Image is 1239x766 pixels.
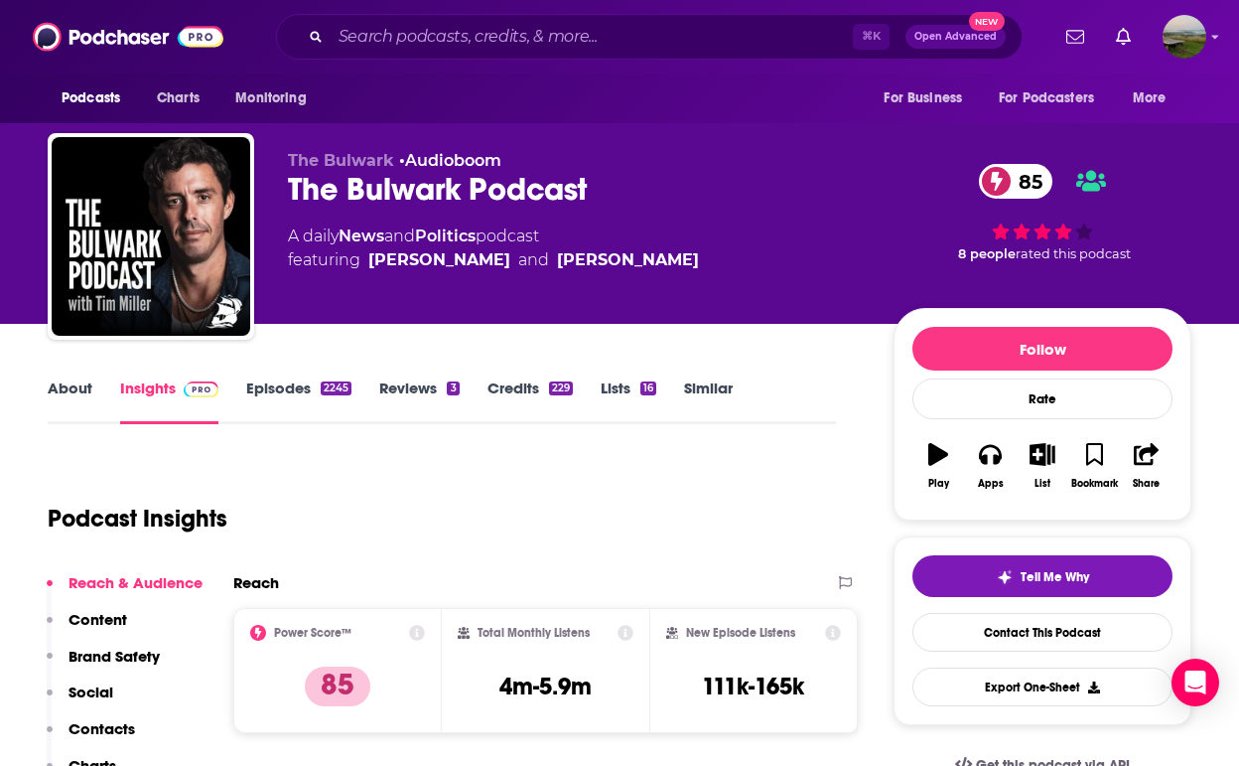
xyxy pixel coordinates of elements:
[487,379,573,424] a: Credits229
[157,84,200,112] span: Charts
[912,613,1172,652] a: Contact This Podcast
[478,626,590,640] h2: Total Monthly Listens
[235,84,306,112] span: Monitoring
[1133,84,1167,112] span: More
[69,719,135,738] p: Contacts
[47,647,160,684] button: Brand Safety
[184,382,218,397] img: Podchaser Pro
[894,151,1191,274] div: 85 8 peoplerated this podcast
[518,248,549,272] span: and
[853,24,890,50] span: ⌘ K
[1119,79,1191,117] button: open menu
[1068,430,1120,502] button: Bookmark
[405,151,501,170] a: Audioboom
[1016,246,1131,261] span: rated this podcast
[33,18,223,56] img: Podchaser - Follow, Share and Rate Podcasts
[969,12,1005,31] span: New
[958,246,1016,261] span: 8 people
[499,672,592,701] h3: 4m-5.9m
[288,248,699,272] span: featuring
[47,683,113,719] button: Social
[305,667,370,706] p: 85
[1058,20,1092,54] a: Show notifications dropdown
[288,225,699,272] div: A daily podcast
[914,32,997,42] span: Open Advanced
[48,79,146,117] button: open menu
[979,164,1052,199] a: 85
[999,164,1052,199] span: 85
[557,248,699,272] div: [PERSON_NAME]
[870,79,987,117] button: open menu
[549,382,573,395] div: 229
[47,719,135,756] button: Contacts
[912,379,1172,419] div: Rate
[601,379,656,424] a: Lists16
[233,573,279,592] h2: Reach
[1171,659,1219,706] div: Open Intercom Messenger
[399,151,501,170] span: •
[1163,15,1206,59] img: User Profile
[1108,20,1139,54] a: Show notifications dropdown
[912,430,964,502] button: Play
[1034,478,1050,490] div: List
[640,382,656,395] div: 16
[384,227,415,245] span: and
[144,79,211,117] a: Charts
[912,555,1172,597] button: tell me why sparkleTell Me Why
[986,79,1123,117] button: open menu
[1163,15,1206,59] span: Logged in as hlrobbins
[1133,478,1160,490] div: Share
[912,327,1172,371] button: Follow
[905,25,1006,49] button: Open AdvancedNew
[964,430,1016,502] button: Apps
[368,248,510,272] div: [PERSON_NAME]
[684,379,733,424] a: Similar
[120,379,218,424] a: InsightsPodchaser Pro
[999,84,1094,112] span: For Podcasters
[47,573,203,610] button: Reach & Audience
[47,610,127,647] button: Content
[884,84,962,112] span: For Business
[276,14,1023,60] div: Search podcasts, credits, & more...
[1021,569,1089,585] span: Tell Me Why
[246,379,351,424] a: Episodes2245
[52,137,250,336] img: The Bulwark Podcast
[447,382,459,395] div: 3
[997,569,1013,585] img: tell me why sparkle
[1071,478,1118,490] div: Bookmark
[1017,430,1068,502] button: List
[928,478,949,490] div: Play
[69,573,203,592] p: Reach & Audience
[1163,15,1206,59] button: Show profile menu
[702,672,804,701] h3: 111k-165k
[978,478,1004,490] div: Apps
[221,79,332,117] button: open menu
[288,151,394,170] span: The Bulwark
[912,668,1172,706] button: Export One-Sheet
[321,382,351,395] div: 2245
[686,626,795,640] h2: New Episode Listens
[415,227,476,245] a: Politics
[62,84,120,112] span: Podcasts
[274,626,351,640] h2: Power Score™
[379,379,459,424] a: Reviews3
[69,647,160,666] p: Brand Safety
[48,504,227,534] h1: Podcast Insights
[69,683,113,701] p: Social
[331,21,853,53] input: Search podcasts, credits, & more...
[48,379,92,424] a: About
[339,227,384,245] a: News
[69,610,127,629] p: Content
[1121,430,1172,502] button: Share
